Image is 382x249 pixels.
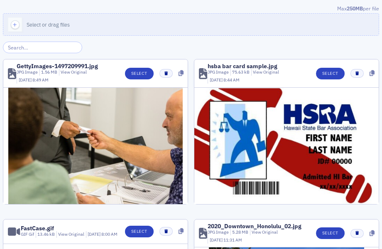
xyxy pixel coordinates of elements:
[208,63,277,69] div: hsba bar card sample.jpg
[230,229,249,236] div: 5.28 MB
[3,5,379,14] div: Max per file
[17,63,98,69] div: GettyImages-1497209991.jpg
[252,229,278,235] a: View Original
[316,68,345,79] button: Select
[208,69,229,76] div: JPG Image
[27,21,70,28] span: Select or drag files
[39,69,58,76] div: 1.56 MB
[101,231,118,237] span: 8:00 AM
[58,231,84,237] a: View Original
[208,223,301,229] div: 2020_Downtown_Honolulu_02.jpg
[32,77,49,83] span: 8:49 AM
[210,237,223,243] span: [DATE]
[125,68,154,79] button: Select
[223,77,240,83] span: 8:44 AM
[208,229,229,236] div: JPG Image
[210,77,223,83] span: [DATE]
[3,13,379,36] button: Select or drag files
[17,69,38,76] div: JPG Image
[347,5,363,12] span: 250MB
[21,231,34,238] div: GIF Gif
[125,226,154,237] button: Select
[61,69,87,75] a: View Original
[36,231,55,238] div: 13.46 kB
[88,231,101,237] span: [DATE]
[316,227,345,239] button: Select
[3,42,82,53] input: Search…
[223,237,242,243] span: 11:31 AM
[230,69,250,76] div: 75.63 kB
[19,77,32,83] span: [DATE]
[253,69,279,75] a: View Original
[21,225,54,231] div: FastCase.gif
